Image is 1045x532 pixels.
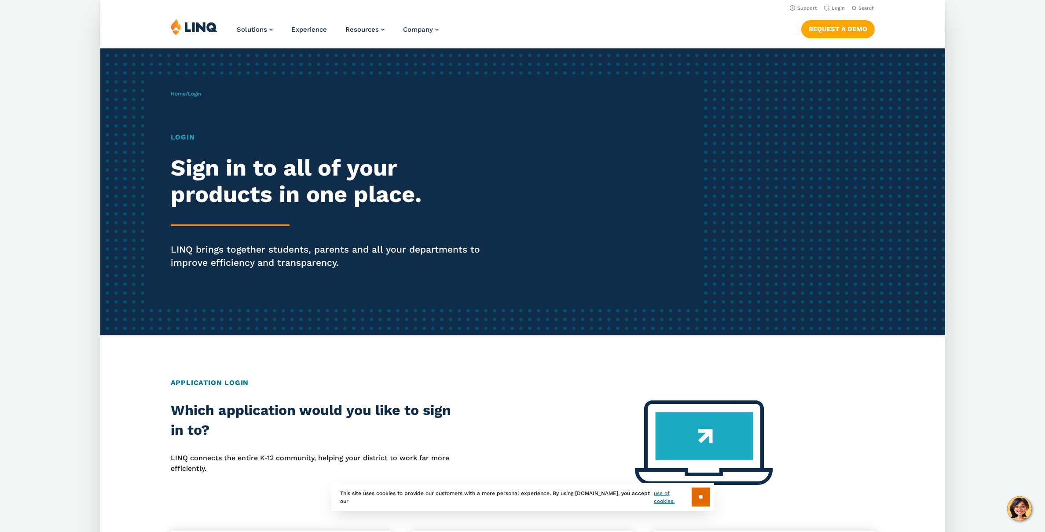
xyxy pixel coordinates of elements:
div: This site uses cookies to provide our customers with a more personal experience. By using [DOMAIN... [331,483,714,511]
span: Login [188,91,201,97]
span: Resources [345,26,379,33]
nav: Primary Navigation [237,18,439,48]
a: Home [171,91,186,97]
img: LINQ | K‑12 Software [171,18,217,35]
a: Experience [291,26,327,33]
a: use of cookies. [654,489,691,505]
a: Support [789,5,817,11]
a: Request a Demo [801,20,874,38]
h2: Application Login [171,378,875,388]
h2: Sign in to all of your products in one place. [171,155,496,208]
p: LINQ connects the entire K‑12 community, helping your district to work far more efficiently. [171,453,452,474]
span: Company [403,26,433,33]
p: LINQ brings together students, parents and all your departments to improve efficiency and transpa... [171,243,496,269]
a: Solutions [237,26,273,33]
nav: Button Navigation [801,18,874,38]
button: Open Search Bar [851,5,874,11]
span: / [171,91,201,97]
span: Search [858,5,874,11]
button: Hello, have a question? Let’s chat. [1007,496,1032,521]
a: Company [403,26,439,33]
h2: Which application would you like to sign in to? [171,400,452,440]
nav: Utility Navigation [100,3,945,12]
a: Resources [345,26,385,33]
a: Login [824,5,844,11]
h1: Login [171,132,496,143]
span: Solutions [237,26,267,33]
